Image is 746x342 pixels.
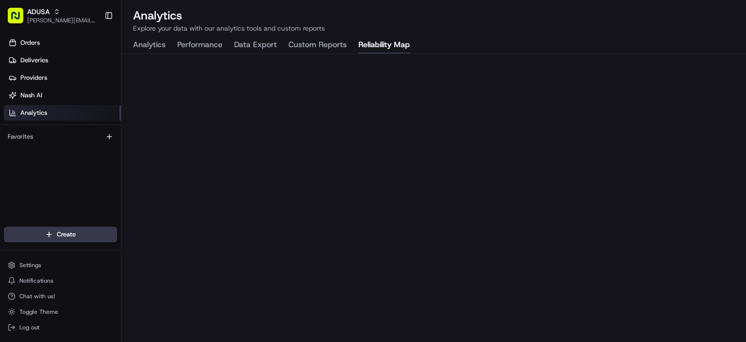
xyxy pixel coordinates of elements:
[4,227,117,242] button: Create
[4,289,117,303] button: Chat with us!
[97,165,118,172] span: Pylon
[133,8,734,23] h2: Analytics
[92,141,156,151] span: API Documentation
[19,324,39,331] span: Log out
[20,56,48,65] span: Deliveries
[27,17,97,24] button: [PERSON_NAME][EMAIL_ADDRESS][PERSON_NAME][PERSON_NAME][DOMAIN_NAME]
[78,137,160,155] a: 💻API Documentation
[20,73,47,82] span: Providers
[4,258,117,272] button: Settings
[4,274,117,288] button: Notifications
[20,38,40,47] span: Orders
[358,37,410,54] button: Reliability Map
[57,230,76,239] span: Create
[4,53,121,68] a: Deliveries
[133,37,166,54] button: Analytics
[6,137,78,155] a: 📗Knowledge Base
[20,108,47,117] span: Analytics
[10,142,17,150] div: 📗
[133,23,734,33] p: Explore your data with our analytics tools and custom reports
[20,91,42,100] span: Nash AI
[27,7,50,17] button: ADUSA
[68,164,118,172] a: Powered byPylon
[19,277,53,285] span: Notifications
[19,261,41,269] span: Settings
[19,308,58,316] span: Toggle Theme
[165,96,177,108] button: Start new chat
[4,70,121,86] a: Providers
[121,54,746,342] iframe: Hex - a modern data workspace for collaborative notebooks, data apps, dashboards, and reports.
[177,37,222,54] button: Performance
[4,305,117,319] button: Toggle Theme
[4,129,117,144] div: Favorites
[82,142,90,150] div: 💻
[288,37,347,54] button: Custom Reports
[4,321,117,334] button: Log out
[234,37,277,54] button: Data Export
[19,141,74,151] span: Knowledge Base
[19,292,55,300] span: Chat with us!
[4,88,121,103] a: Nash AI
[4,105,121,121] a: Analytics
[4,4,101,27] button: ADUSA[PERSON_NAME][EMAIL_ADDRESS][PERSON_NAME][PERSON_NAME][DOMAIN_NAME]
[4,35,121,51] a: Orders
